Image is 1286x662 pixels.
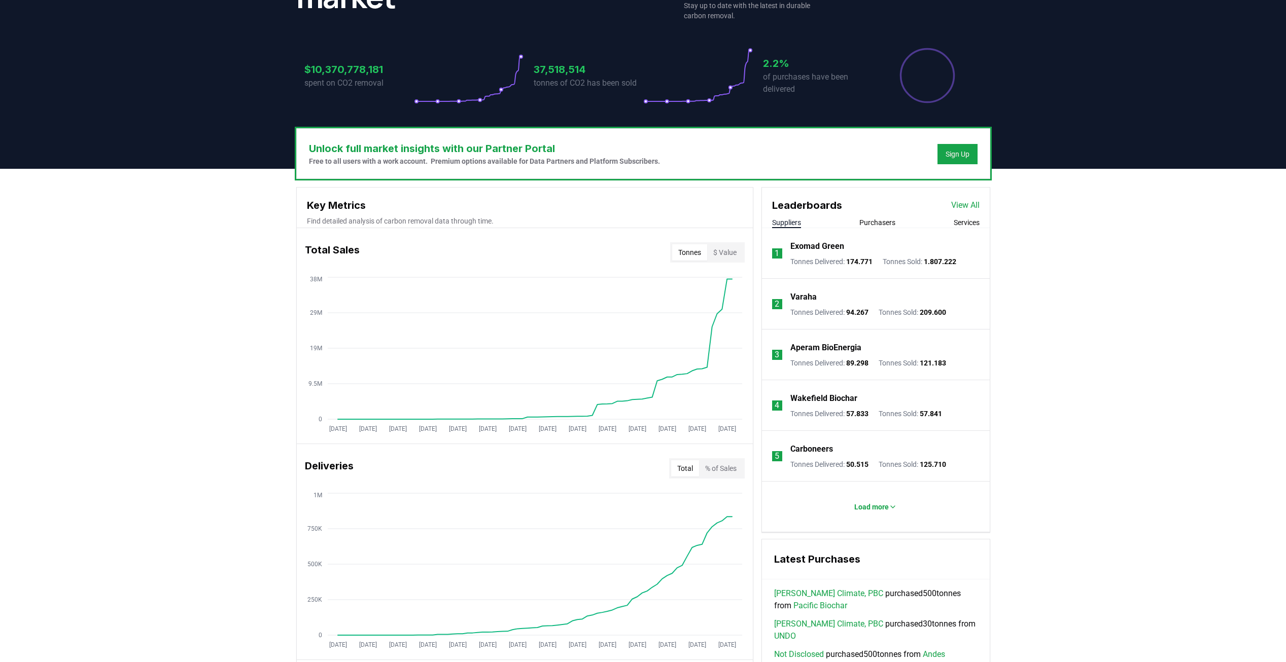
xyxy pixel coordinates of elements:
a: Pacific Biochar [793,600,847,612]
tspan: [DATE] [508,641,526,648]
p: Tonnes Delivered : [790,307,868,317]
tspan: [DATE] [419,641,436,648]
a: Aperam BioEnergia [790,342,861,354]
p: Load more [854,502,889,512]
tspan: 0 [319,632,322,639]
a: [PERSON_NAME] Climate, PBC [774,618,883,630]
span: 50.515 [846,460,868,468]
button: $ Value [707,244,743,261]
p: of purchases have been delivered [763,71,873,95]
h3: $10,370,778,181 [304,62,414,77]
tspan: 29M [310,309,322,316]
button: Sign Up [937,144,978,164]
tspan: [DATE] [628,641,646,648]
h3: Key Metrics [307,198,743,213]
tspan: [DATE] [329,641,346,648]
tspan: 9.5M [308,380,322,387]
span: 125.710 [920,460,946,468]
p: Tonnes Delivered : [790,358,868,368]
a: Sign Up [946,149,969,159]
button: Suppliers [772,217,801,228]
h3: Deliveries [305,458,354,479]
button: Tonnes [672,244,707,261]
tspan: [DATE] [359,425,376,432]
tspan: 0 [319,416,322,423]
tspan: 19M [310,345,322,352]
tspan: [DATE] [419,425,436,432]
span: 174.771 [846,258,873,266]
p: spent on CO2 removal [304,77,414,89]
tspan: [DATE] [718,425,736,432]
p: Tonnes Delivered : [790,256,873,267]
p: Tonnes Sold : [879,358,946,368]
p: 3 [775,349,779,361]
tspan: [DATE] [688,641,706,648]
button: % of Sales [699,460,743,476]
tspan: [DATE] [598,641,616,648]
p: Free to all users with a work account. Premium options available for Data Partners and Platform S... [309,156,660,166]
a: Exomad Green [790,240,844,252]
span: 57.833 [846,410,868,418]
tspan: [DATE] [598,425,616,432]
button: Total [671,460,699,476]
span: 94.267 [846,308,868,316]
span: 209.600 [920,308,946,316]
button: Load more [846,497,905,517]
tspan: 250K [307,596,322,603]
tspan: [DATE] [628,425,646,432]
tspan: [DATE] [568,641,586,648]
p: 5 [775,450,779,462]
a: View All [951,199,980,211]
a: UNDO [774,630,796,642]
span: 1.807.222 [924,258,956,266]
h3: Unlock full market insights with our Partner Portal [309,141,660,156]
tspan: [DATE] [389,641,406,648]
tspan: [DATE] [389,425,406,432]
tspan: [DATE] [658,425,676,432]
tspan: [DATE] [538,641,556,648]
p: Stay up to date with the latest in durable carbon removal. [684,1,814,21]
tspan: [DATE] [359,641,376,648]
span: 57.841 [920,410,942,418]
button: Purchasers [859,217,895,228]
div: Percentage of sales delivered [899,47,956,104]
tspan: 750K [307,525,322,532]
p: tonnes of CO2 has been sold [534,77,643,89]
a: Carboneers [790,443,833,455]
h3: Leaderboards [772,198,842,213]
tspan: [DATE] [568,425,586,432]
tspan: [DATE] [508,425,526,432]
a: Not Disclosed [774,648,824,660]
tspan: [DATE] [688,425,706,432]
h3: 2.2% [763,56,873,71]
a: Andes [923,648,945,660]
span: 121.183 [920,359,946,367]
p: Tonnes Delivered : [790,409,868,419]
p: Tonnes Sold : [883,256,956,267]
tspan: 38M [310,276,322,283]
a: Varaha [790,291,817,303]
p: Tonnes Sold : [879,459,946,469]
p: Tonnes Sold : [879,409,942,419]
p: Find detailed analysis of carbon removal data through time. [307,216,743,226]
tspan: [DATE] [448,641,466,648]
tspan: [DATE] [329,425,346,432]
span: purchased 30 tonnes from [774,618,978,642]
tspan: [DATE] [718,641,736,648]
span: purchased 500 tonnes from [774,587,978,612]
h3: Total Sales [305,242,360,263]
span: purchased 500 tonnes from [774,648,945,660]
tspan: 1M [314,492,322,499]
tspan: [DATE] [478,641,496,648]
tspan: [DATE] [658,641,676,648]
p: 1 [775,247,779,260]
p: Wakefield Biochar [790,392,857,404]
h3: Latest Purchases [774,551,978,567]
p: 2 [775,298,779,310]
tspan: 500K [307,561,322,568]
